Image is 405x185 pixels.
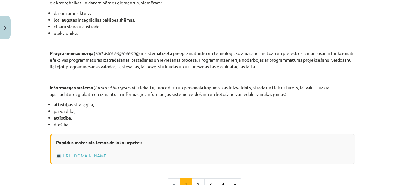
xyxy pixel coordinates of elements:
[54,10,355,16] li: datora arhitektūra,
[95,50,138,56] em: software engineering
[54,108,355,114] li: pārvaldība,
[54,114,355,121] li: attīstība,
[54,16,355,23] li: ļoti augstas integrācijas pakāpes shēmas,
[50,84,355,97] p: ( ) ir iekārtu, procedūru un personāla kopums, kas ir izveidots, strādā un tiek uzturēts, lai vāk...
[50,134,355,164] div: 💻
[50,50,94,56] strong: Programminženierija
[54,23,355,30] li: ciparu signālu apstrāde,
[50,50,355,70] p: ( ) ir sistematizēta pieeja zinātnisko un tehnoloģisko zināšanu, metožu un pieredzes izmantošanai...
[95,84,134,90] em: information system
[56,139,142,145] strong: Papildus materiāls tēmas dziļākai izpētei:
[61,153,108,158] a: [URL][DOMAIN_NAME]
[54,121,355,128] li: drošība.
[54,30,355,36] li: elektronika.
[54,101,355,108] li: attīstības stratēģija,
[50,84,93,90] strong: Informācijas sistēma
[4,26,7,30] img: icon-close-lesson-0947bae3869378f0d4975bcd49f059093ad1ed9edebbc8119c70593378902aed.svg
